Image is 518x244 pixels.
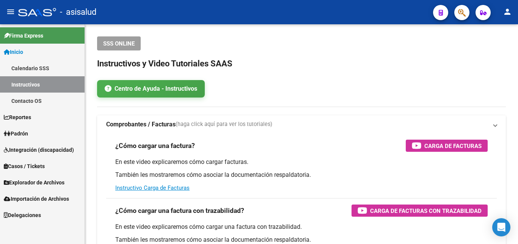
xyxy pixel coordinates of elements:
[115,171,488,179] p: También les mostraremos cómo asociar la documentación respaldatoria.
[97,36,141,50] button: SSS ONLINE
[115,236,488,244] p: También les mostraremos cómo asociar la documentación respaldatoria.
[97,115,506,134] mat-expansion-panel-header: Comprobantes / Facturas(haga click aquí para ver los tutoriales)
[103,40,135,47] span: SSS ONLINE
[60,4,96,20] span: - asisalud
[4,195,69,203] span: Importación de Archivos
[97,80,205,98] a: Centro de Ayuda - Instructivos
[370,206,482,216] span: Carga de Facturas con Trazabilidad
[406,140,488,152] button: Carga de Facturas
[4,211,41,219] span: Delegaciones
[4,178,64,187] span: Explorador de Archivos
[4,129,28,138] span: Padrón
[115,223,488,231] p: En este video explicaremos cómo cargar una factura con trazabilidad.
[115,184,190,191] a: Instructivo Carga de Facturas
[503,7,512,16] mat-icon: person
[4,146,74,154] span: Integración (discapacidad)
[492,218,510,236] div: Open Intercom Messenger
[4,113,31,121] span: Reportes
[115,158,488,166] p: En este video explicaremos cómo cargar facturas.
[115,140,195,151] h3: ¿Cómo cargar una factura?
[4,162,45,170] span: Casos / Tickets
[4,48,23,56] span: Inicio
[97,57,506,71] h2: Instructivos y Video Tutoriales SAAS
[4,31,43,40] span: Firma Express
[106,120,176,129] strong: Comprobantes / Facturas
[6,7,15,16] mat-icon: menu
[352,205,488,217] button: Carga de Facturas con Trazabilidad
[115,205,244,216] h3: ¿Cómo cargar una factura con trazabilidad?
[424,141,482,151] span: Carga de Facturas
[176,120,272,129] span: (haga click aquí para ver los tutoriales)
